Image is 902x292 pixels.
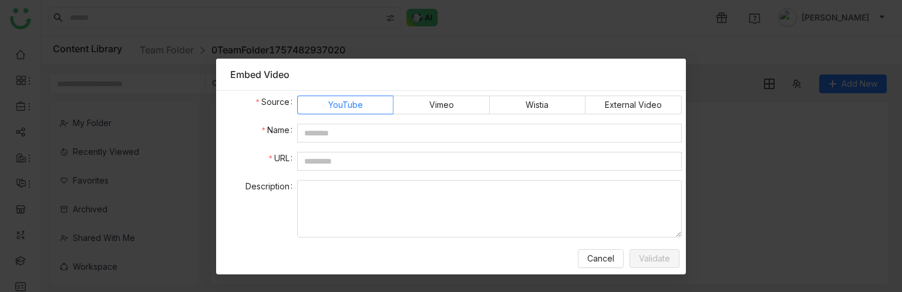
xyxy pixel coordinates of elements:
[262,124,297,137] label: Name
[605,96,662,114] span: External Video
[630,249,679,268] button: Validate
[526,96,548,114] span: Wistia
[230,68,672,81] div: Embed Video
[256,96,297,108] label: Source
[245,180,297,193] label: Description
[587,252,614,265] span: Cancel
[328,96,363,114] span: YouTube
[429,96,454,114] span: Vimeo
[578,249,624,268] button: Cancel
[269,152,297,165] label: URL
